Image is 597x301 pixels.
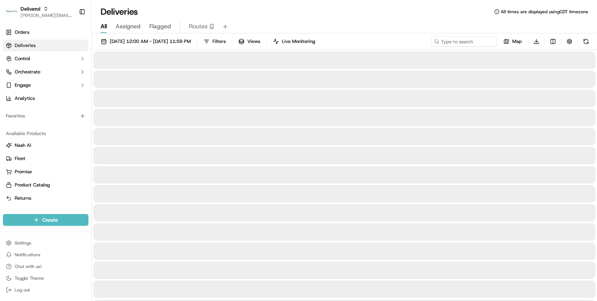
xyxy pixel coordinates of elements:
a: Product Catalog [6,182,85,188]
h1: Deliveries [101,6,138,18]
span: All [101,22,107,31]
span: Assigned [116,22,141,31]
a: Fleet [6,155,85,162]
span: Views [247,38,260,45]
span: Nash AI [15,142,31,149]
a: Returns [6,195,85,202]
button: Deliverol [21,5,40,12]
button: Engage [3,79,88,91]
button: DeliverolDeliverol[PERSON_NAME][EMAIL_ADDRESS][PERSON_NAME][DOMAIN_NAME] [3,3,76,21]
span: Routes [189,22,208,31]
button: Live Monitoring [270,36,318,47]
button: Notifications [3,250,88,260]
span: Settings [15,240,31,246]
button: Product Catalog [3,179,88,191]
div: Favorites [3,110,88,122]
button: [PERSON_NAME][EMAIL_ADDRESS][PERSON_NAME][DOMAIN_NAME] [21,12,73,18]
a: Deliveries [3,40,88,51]
span: Live Monitoring [282,38,315,45]
span: Log out [15,287,30,293]
button: Toggle Theme [3,273,88,283]
button: Map [500,36,525,47]
button: [DATE] 12:00 AM - [DATE] 11:59 PM [98,36,194,47]
button: Control [3,53,88,65]
span: Flagged [149,22,171,31]
button: Views [235,36,263,47]
button: Nash AI [3,139,88,151]
span: Engage [15,82,31,88]
button: Filters [200,36,229,47]
button: Create [3,214,88,226]
a: Orders [3,26,88,38]
span: Control [15,55,30,62]
span: Product Catalog [15,182,50,188]
button: Returns [3,192,88,204]
input: Type to search [431,36,497,47]
button: Settings [3,238,88,248]
span: Orchestrate [15,69,40,75]
img: Deliverol [6,7,18,17]
a: Promise [6,168,85,175]
button: Orchestrate [3,66,88,78]
span: Map [512,38,522,45]
button: Refresh [581,36,591,47]
a: Analytics [3,93,88,104]
span: Orders [15,29,29,36]
span: [DATE] 12:00 AM - [DATE] 11:59 PM [110,38,191,45]
span: Analytics [15,95,35,102]
span: Toggle Theme [15,275,44,281]
span: Chat with us! [15,264,41,269]
button: Chat with us! [3,261,88,272]
span: Filters [212,38,226,45]
span: All times are displayed using CDT timezone [501,9,588,15]
span: Promise [15,168,32,175]
span: Notifications [15,252,40,258]
div: Available Products [3,128,88,139]
button: Promise [3,166,88,178]
button: Log out [3,285,88,295]
button: Fleet [3,153,88,164]
span: Deliveries [15,42,36,49]
span: Fleet [15,155,25,162]
span: Create [42,216,58,224]
span: Returns [15,195,31,202]
a: Nash AI [6,142,85,149]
